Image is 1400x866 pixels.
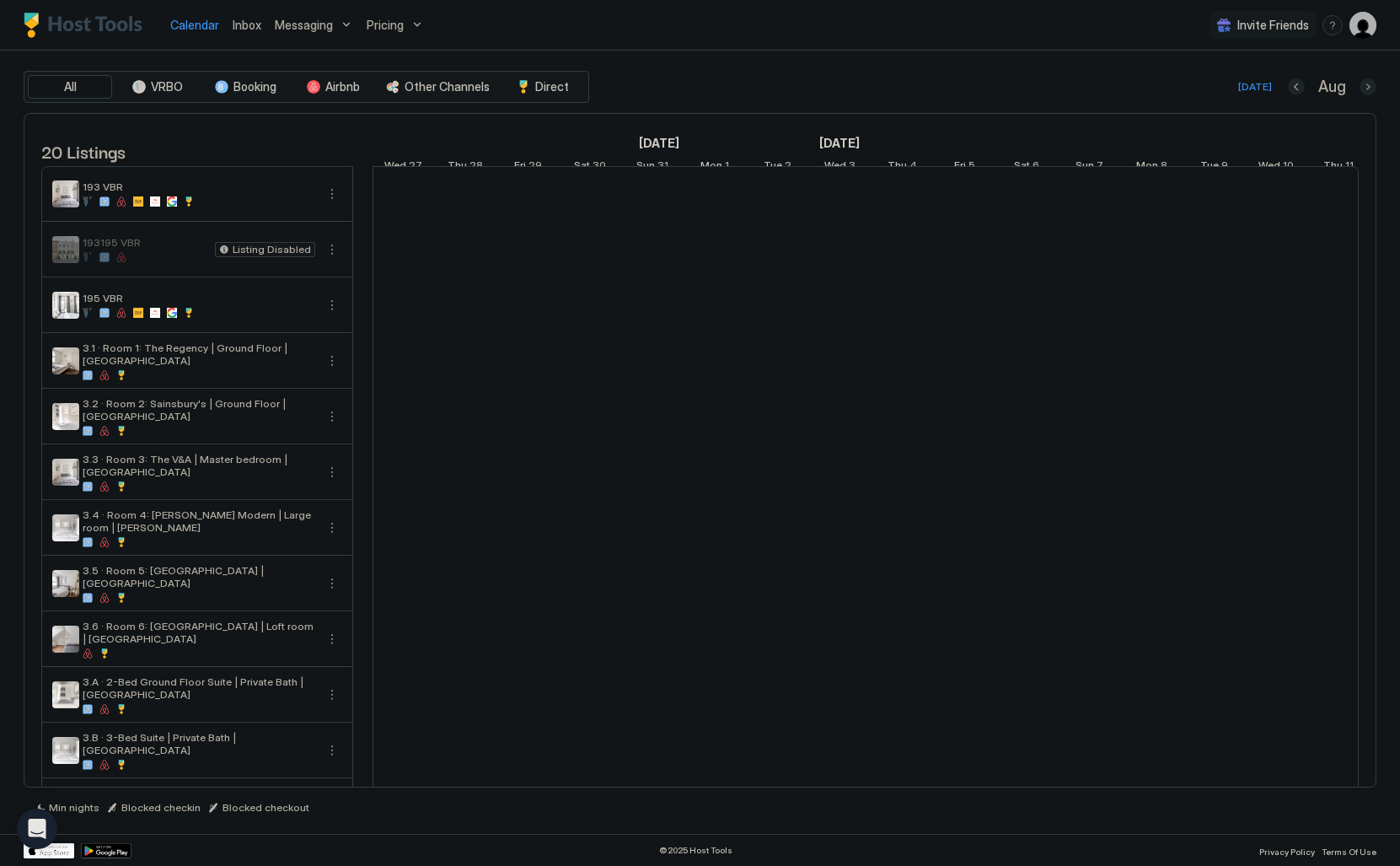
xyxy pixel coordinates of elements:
[696,155,733,180] a: September 1, 2025
[322,406,342,427] div: menu
[83,292,315,304] span: 195 VBR
[448,159,467,176] span: Thu
[233,16,261,34] a: Inbox
[1161,159,1167,176] span: 8
[1238,79,1272,94] div: [DATE]
[322,573,342,594] div: menu
[1075,159,1094,176] span: Sun
[233,79,276,94] span: Booking
[1132,155,1172,180] a: September 8, 2025
[322,685,342,705] button: More options
[322,629,342,649] div: menu
[24,13,150,38] a: Host Tools Logo
[41,138,126,164] span: 20 Listings
[1259,847,1315,857] span: Privacy Policy
[1318,78,1346,97] span: Aug
[170,16,219,34] a: Calendar
[1071,155,1108,180] a: September 7, 2025
[322,295,342,315] div: menu
[1236,77,1274,97] button: [DATE]
[1283,159,1294,176] span: 10
[83,342,315,367] span: 3.1 · Room 1: The Regency | Ground Floor | [GEOGRAPHIC_DATA]
[384,159,406,176] span: Wed
[52,292,79,319] div: listing image
[501,75,585,99] button: Direct
[1200,159,1219,176] span: Tue
[52,681,79,708] div: listing image
[570,155,610,180] a: August 30, 2025
[81,843,131,858] a: Google Play Store
[367,18,404,33] span: Pricing
[1319,155,1358,180] a: September 11, 2025
[322,518,342,538] div: menu
[954,159,966,176] span: Fri
[405,79,490,94] span: Other Channels
[24,71,589,103] div: tab-group
[1136,159,1158,176] span: Mon
[322,685,342,705] div: menu
[83,564,315,589] span: 3.5 · Room 5: [GEOGRAPHIC_DATA] | [GEOGRAPHIC_DATA]
[657,159,668,176] span: 31
[322,351,342,371] div: menu
[514,159,526,176] span: Fri
[322,406,342,427] button: More options
[380,155,426,180] a: August 27, 2025
[49,801,99,814] span: Min nights
[820,155,860,180] a: September 3, 2025
[510,155,546,180] a: August 29, 2025
[528,159,542,176] span: 29
[883,155,921,180] a: September 4, 2025
[909,159,917,176] span: 4
[223,801,309,814] span: Blocked checkout
[469,159,483,176] span: 28
[322,518,342,538] button: More options
[574,159,590,176] span: Sat
[52,459,79,486] div: listing image
[1322,842,1376,859] a: Terms Of Use
[322,629,342,649] button: More options
[1349,12,1376,39] div: User profile
[275,18,333,33] span: Messaging
[322,573,342,594] button: More options
[83,731,315,756] span: 3.B · 3-Bed Suite | Private Bath | [GEOGRAPHIC_DATA]
[593,159,606,176] span: 30
[24,843,74,858] a: App Store
[815,131,864,155] a: September 1, 2025
[1014,159,1030,176] span: Sat
[52,514,79,541] div: listing image
[1010,155,1043,180] a: September 6, 2025
[203,75,287,99] button: Booking
[52,236,79,263] div: listing image
[1360,78,1376,95] button: Next month
[322,740,342,761] button: More options
[1221,159,1228,176] span: 9
[636,159,655,176] span: Sun
[1033,159,1039,176] span: 6
[17,809,57,849] div: Open Intercom Messenger
[83,453,315,478] span: 3.3 · Room 3: The V&A | Master bedroom | [GEOGRAPHIC_DATA]
[1254,155,1298,180] a: September 10, 2025
[52,347,79,374] div: listing image
[322,184,342,204] div: menu
[1259,842,1315,859] a: Privacy Policy
[291,75,375,99] button: Airbnb
[849,159,856,176] span: 3
[83,397,315,422] span: 3.2 · Room 2: Sainsbury's | Ground Floor | [GEOGRAPHIC_DATA]
[28,75,112,99] button: All
[322,184,342,204] button: More options
[443,155,487,180] a: August 28, 2025
[83,236,208,249] span: 193195 VBR
[83,508,315,534] span: 3.4 · Room 4: [PERSON_NAME] Modern | Large room | [PERSON_NAME]
[632,155,673,180] a: August 31, 2025
[535,79,569,94] span: Direct
[759,155,796,180] a: September 2, 2025
[322,740,342,761] div: menu
[1288,78,1305,95] button: Previous month
[785,159,791,176] span: 2
[322,351,342,371] button: More options
[968,159,975,176] span: 5
[52,403,79,430] div: listing image
[322,295,342,315] button: More options
[52,570,79,597] div: listing image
